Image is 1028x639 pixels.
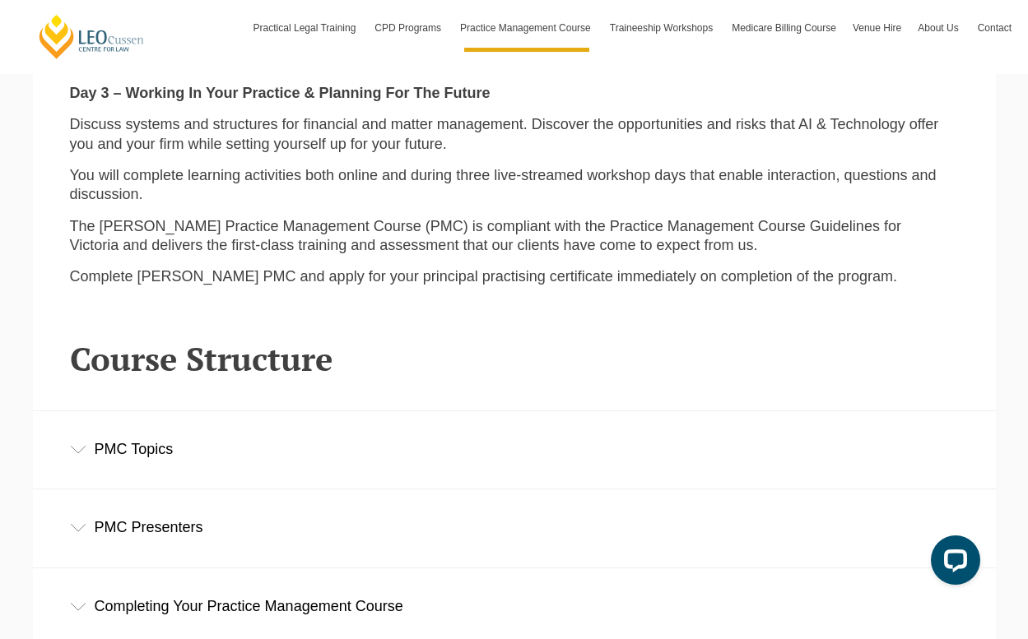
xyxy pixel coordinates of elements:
[70,166,959,205] p: You will complete learning activities both online and during three live-streamed workshop days th...
[844,4,909,52] a: Venue Hire
[70,267,959,286] p: Complete [PERSON_NAME] PMC and apply for your principal practising certificate immediately on com...
[366,4,452,52] a: CPD Programs
[602,4,723,52] a: Traineeship Workshops
[970,4,1020,52] a: Contact
[245,4,367,52] a: Practical Legal Training
[452,4,602,52] a: Practice Management Course
[723,4,844,52] a: Medicare Billing Course
[70,85,491,101] strong: Day 3 – Working In Your Practice & Planning For The Future
[70,115,959,154] p: Discuss systems and structures for financial and matter management. Discover the opportunities an...
[70,340,959,377] h2: Course Structure
[33,489,996,566] div: PMC Presenters
[918,529,987,598] iframe: LiveChat chat widget
[33,411,996,488] div: PMC Topics
[37,13,147,60] a: [PERSON_NAME] Centre for Law
[70,217,959,256] p: The [PERSON_NAME] Practice Management Course (PMC) is compliant with the Practice Management Cour...
[909,4,969,52] a: About Us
